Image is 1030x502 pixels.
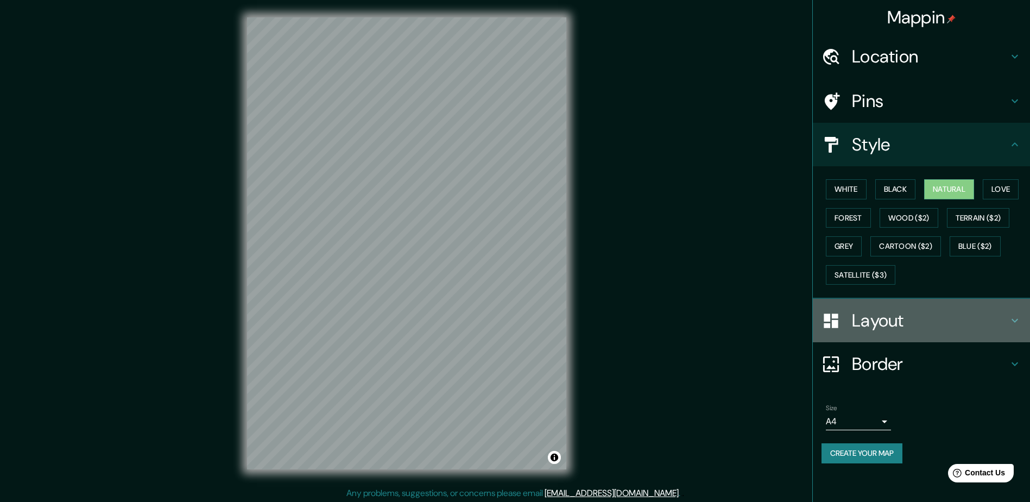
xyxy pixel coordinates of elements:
[947,208,1010,228] button: Terrain ($2)
[950,236,1001,256] button: Blue ($2)
[924,179,974,199] button: Natural
[826,265,895,285] button: Satellite ($3)
[852,353,1008,375] h4: Border
[826,236,862,256] button: Grey
[870,236,941,256] button: Cartoon ($2)
[852,46,1008,67] h4: Location
[826,404,837,413] label: Size
[813,342,1030,386] div: Border
[852,310,1008,331] h4: Layout
[346,487,680,500] p: Any problems, suggestions, or concerns please email .
[933,460,1018,490] iframe: Help widget launcher
[852,134,1008,155] h4: Style
[682,487,684,500] div: .
[813,299,1030,342] div: Layout
[852,90,1008,112] h4: Pins
[947,15,956,23] img: pin-icon.png
[880,208,938,228] button: Wood ($2)
[548,451,561,464] button: Toggle attribution
[826,179,867,199] button: White
[826,413,891,430] div: A4
[875,179,916,199] button: Black
[983,179,1019,199] button: Love
[680,487,682,500] div: .
[887,7,956,28] h4: Mappin
[826,208,871,228] button: Forest
[822,443,902,463] button: Create your map
[813,123,1030,166] div: Style
[247,17,566,469] canvas: Map
[813,35,1030,78] div: Location
[545,487,679,499] a: [EMAIL_ADDRESS][DOMAIN_NAME]
[813,79,1030,123] div: Pins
